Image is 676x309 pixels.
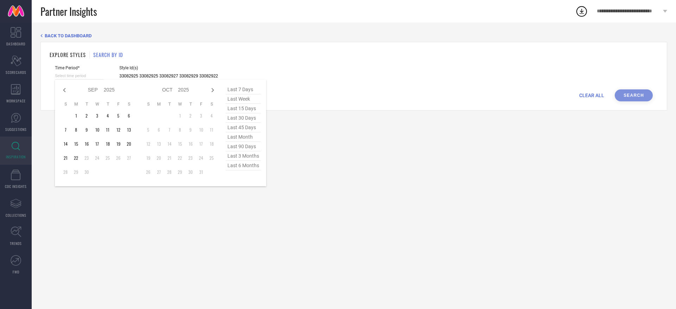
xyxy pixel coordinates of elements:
[579,93,604,98] span: CLEAR ALL
[71,111,81,121] td: Mon Sep 01 2025
[124,101,134,107] th: Saturday
[206,111,217,121] td: Sat Oct 04 2025
[55,72,104,80] input: Select time period
[71,139,81,149] td: Mon Sep 15 2025
[196,111,206,121] td: Fri Oct 03 2025
[113,101,124,107] th: Friday
[81,125,92,135] td: Tue Sep 09 2025
[226,104,261,113] span: last 15 days
[206,101,217,107] th: Saturday
[102,139,113,149] td: Thu Sep 18 2025
[226,132,261,142] span: last month
[164,153,175,163] td: Tue Oct 21 2025
[60,153,71,163] td: Sun Sep 21 2025
[164,125,175,135] td: Tue Oct 07 2025
[196,125,206,135] td: Fri Oct 10 2025
[92,139,102,149] td: Wed Sep 17 2025
[185,139,196,149] td: Thu Oct 16 2025
[13,269,19,275] span: FWD
[102,153,113,163] td: Thu Sep 25 2025
[124,153,134,163] td: Sat Sep 27 2025
[175,125,185,135] td: Wed Oct 08 2025
[50,51,86,58] h1: EXPLORE STYLES
[81,139,92,149] td: Tue Sep 16 2025
[6,154,26,159] span: INSPIRATION
[60,101,71,107] th: Sunday
[81,153,92,163] td: Tue Sep 23 2025
[102,111,113,121] td: Thu Sep 04 2025
[154,125,164,135] td: Mon Oct 06 2025
[185,111,196,121] td: Thu Oct 02 2025
[60,167,71,177] td: Sun Sep 28 2025
[113,139,124,149] td: Fri Sep 19 2025
[164,101,175,107] th: Tuesday
[92,153,102,163] td: Wed Sep 24 2025
[81,167,92,177] td: Tue Sep 30 2025
[196,167,206,177] td: Fri Oct 31 2025
[81,111,92,121] td: Tue Sep 02 2025
[60,139,71,149] td: Sun Sep 14 2025
[102,125,113,135] td: Thu Sep 11 2025
[143,153,154,163] td: Sun Oct 19 2025
[71,101,81,107] th: Monday
[5,184,27,189] span: CDC INSIGHTS
[113,125,124,135] td: Fri Sep 12 2025
[175,101,185,107] th: Wednesday
[124,139,134,149] td: Sat Sep 20 2025
[6,213,26,218] span: COLLECTIONS
[175,139,185,149] td: Wed Oct 15 2025
[92,125,102,135] td: Wed Sep 10 2025
[154,167,164,177] td: Mon Oct 27 2025
[6,41,25,46] span: DASHBOARD
[154,153,164,163] td: Mon Oct 20 2025
[226,85,261,94] span: last 7 days
[185,125,196,135] td: Thu Oct 09 2025
[81,101,92,107] th: Tuesday
[71,153,81,163] td: Mon Sep 22 2025
[196,139,206,149] td: Fri Oct 17 2025
[10,241,22,246] span: TRENDS
[226,151,261,161] span: last 3 months
[113,111,124,121] td: Fri Sep 05 2025
[60,86,69,94] div: Previous month
[226,142,261,151] span: last 90 days
[60,125,71,135] td: Sun Sep 07 2025
[226,161,261,170] span: last 6 months
[175,167,185,177] td: Wed Oct 29 2025
[124,111,134,121] td: Sat Sep 06 2025
[185,153,196,163] td: Thu Oct 23 2025
[102,101,113,107] th: Thursday
[40,4,97,19] span: Partner Insights
[164,139,175,149] td: Tue Oct 14 2025
[119,72,221,80] input: Enter comma separated style ids e.g. 12345, 67890
[93,51,123,58] h1: SEARCH BY ID
[92,111,102,121] td: Wed Sep 03 2025
[226,123,261,132] span: last 45 days
[208,86,217,94] div: Next month
[154,139,164,149] td: Mon Oct 13 2025
[196,153,206,163] td: Fri Oct 24 2025
[6,70,26,75] span: SCORECARDS
[45,33,92,38] span: BACK TO DASHBOARD
[164,167,175,177] td: Tue Oct 28 2025
[206,139,217,149] td: Sat Oct 18 2025
[143,167,154,177] td: Sun Oct 26 2025
[124,125,134,135] td: Sat Sep 13 2025
[196,101,206,107] th: Friday
[92,101,102,107] th: Wednesday
[206,153,217,163] td: Sat Oct 25 2025
[113,153,124,163] td: Fri Sep 26 2025
[119,65,221,70] span: Style Id(s)
[175,153,185,163] td: Wed Oct 22 2025
[226,113,261,123] span: last 30 days
[6,98,26,103] span: WORKSPACE
[185,167,196,177] td: Thu Oct 30 2025
[154,101,164,107] th: Monday
[575,5,588,18] div: Open download list
[143,101,154,107] th: Sunday
[143,139,154,149] td: Sun Oct 12 2025
[71,167,81,177] td: Mon Sep 29 2025
[40,33,667,38] div: Back TO Dashboard
[5,127,27,132] span: SUGGESTIONS
[71,125,81,135] td: Mon Sep 08 2025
